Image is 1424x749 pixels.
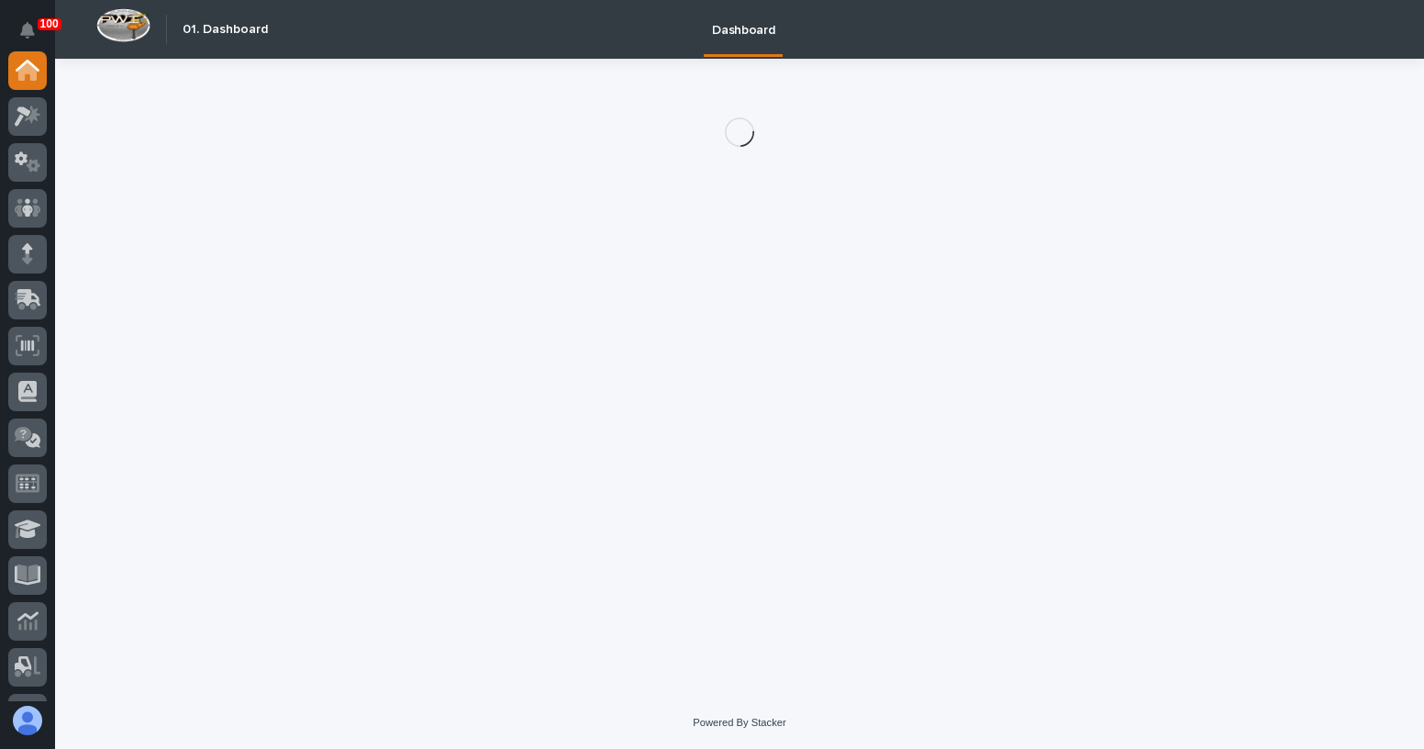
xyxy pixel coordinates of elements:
button: users-avatar [8,701,47,740]
p: 100 [40,17,59,30]
div: Notifications100 [23,22,47,51]
button: Notifications [8,11,47,50]
img: Workspace Logo [96,8,150,42]
h2: 01. Dashboard [183,22,268,38]
a: Powered By Stacker [693,717,785,728]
